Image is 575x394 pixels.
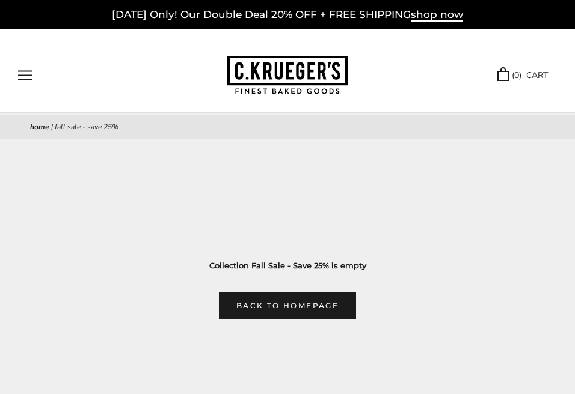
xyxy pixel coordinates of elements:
h3: Collection Fall Sale - Save 25% is empty [30,259,545,272]
img: C.KRUEGER'S [227,56,348,95]
a: [DATE] Only! Our Double Deal 20% OFF + FREE SHIPPINGshop now [112,8,463,22]
a: (0) CART [497,68,548,82]
span: Fall Sale - Save 25% [55,122,118,132]
span: | [51,122,53,132]
a: Back to homepage [219,292,356,319]
a: Home [30,122,49,132]
nav: breadcrumbs [30,121,545,133]
span: shop now [411,8,463,22]
button: Open navigation [18,70,32,80]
